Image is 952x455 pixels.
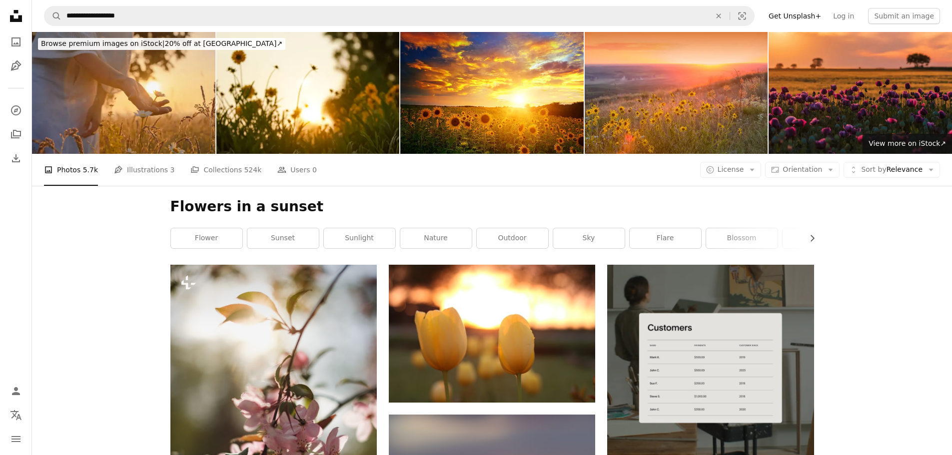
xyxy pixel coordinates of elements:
[783,165,822,173] span: Orientation
[863,134,952,154] a: View more on iStock↗
[170,164,175,175] span: 3
[400,32,584,154] img: Sunflowers field and sunset sky
[585,32,768,154] img: Sunset over Palouse Balsam Root
[718,165,744,173] span: License
[389,329,595,338] a: A field of yellow tulips in front of a sunset
[312,164,317,175] span: 0
[32,32,291,56] a: Browse premium images on iStock|20% off at [GEOGRAPHIC_DATA]↗
[6,429,26,449] button: Menu
[861,165,923,175] span: Relevance
[6,405,26,425] button: Language
[44,6,61,25] button: Search Unsplash
[324,228,395,248] a: sunlight
[244,164,261,175] span: 524k
[170,198,814,216] h1: Flowers in a sunset
[6,32,26,52] a: Photos
[844,162,940,178] button: Sort byRelevance
[389,265,595,402] img: A field of yellow tulips in front of a sunset
[861,165,886,173] span: Sort by
[6,381,26,401] a: Log in / Sign up
[6,148,26,168] a: Download History
[700,162,762,178] button: License
[277,154,317,186] a: Users 0
[44,6,755,26] form: Find visuals sitewide
[630,228,701,248] a: flare
[170,415,377,424] a: close up of a tree branch with pink flowers
[6,100,26,120] a: Explore
[171,228,242,248] a: flower
[803,228,814,248] button: scroll list to the right
[869,139,946,147] span: View more on iStock ↗
[400,228,472,248] a: nature
[763,8,827,24] a: Get Unsplash+
[32,32,215,154] img: Serene Outdoor Moment with Caucasian Woman and Wildflowers at Dusk
[6,124,26,144] a: Collections
[114,154,174,186] a: Illustrations 3
[247,228,319,248] a: sunset
[769,32,952,154] img: Papaver somniferum or opium poppy plantation in bloom, beautiful springtime sunset scenic landscape
[216,32,400,154] img: defocused background bright yellow flowers in fields and golden summer sun
[827,8,860,24] a: Log in
[730,6,754,25] button: Visual search
[783,228,854,248] a: light
[41,39,164,47] span: Browse premium images on iStock |
[477,228,548,248] a: outdoor
[41,39,282,47] span: 20% off at [GEOGRAPHIC_DATA] ↗
[765,162,840,178] button: Orientation
[708,6,730,25] button: Clear
[553,228,625,248] a: sky
[706,228,778,248] a: blossom
[6,56,26,76] a: Illustrations
[868,8,940,24] button: Submit an image
[190,154,261,186] a: Collections 524k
